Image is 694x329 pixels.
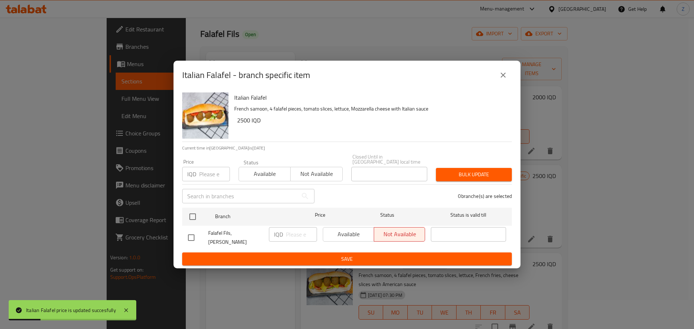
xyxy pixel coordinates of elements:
[431,211,506,220] span: Status is valid till
[274,230,283,239] p: IQD
[494,66,512,84] button: close
[286,227,317,242] input: Please enter price
[242,169,288,179] span: Available
[294,169,339,179] span: Not available
[234,104,506,113] p: French samoon, 4 falafel pieces, tomato slices, lettuce, Mozzarella cheese with Italian sauce
[182,145,512,151] p: Current time in [GEOGRAPHIC_DATA] is [DATE]
[215,212,290,221] span: Branch
[442,170,506,179] span: Bulk update
[237,115,506,125] h6: 2500 IQD
[182,252,512,266] button: Save
[182,69,310,81] h2: Italian Falafel - branch specific item
[208,229,263,247] span: Falafel Fils, [PERSON_NAME]
[26,306,116,314] div: Italian Falafel price is updated succesfully
[436,168,512,181] button: Bulk update
[182,189,298,203] input: Search in branches
[234,92,506,103] h6: Italian Falafel
[239,167,291,181] button: Available
[187,170,196,178] p: IQD
[296,211,344,220] span: Price
[290,167,342,181] button: Not available
[350,211,425,220] span: Status
[199,167,230,181] input: Please enter price
[458,192,512,200] p: 0 branche(s) are selected
[188,255,506,264] span: Save
[182,92,228,139] img: Italian Falafel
